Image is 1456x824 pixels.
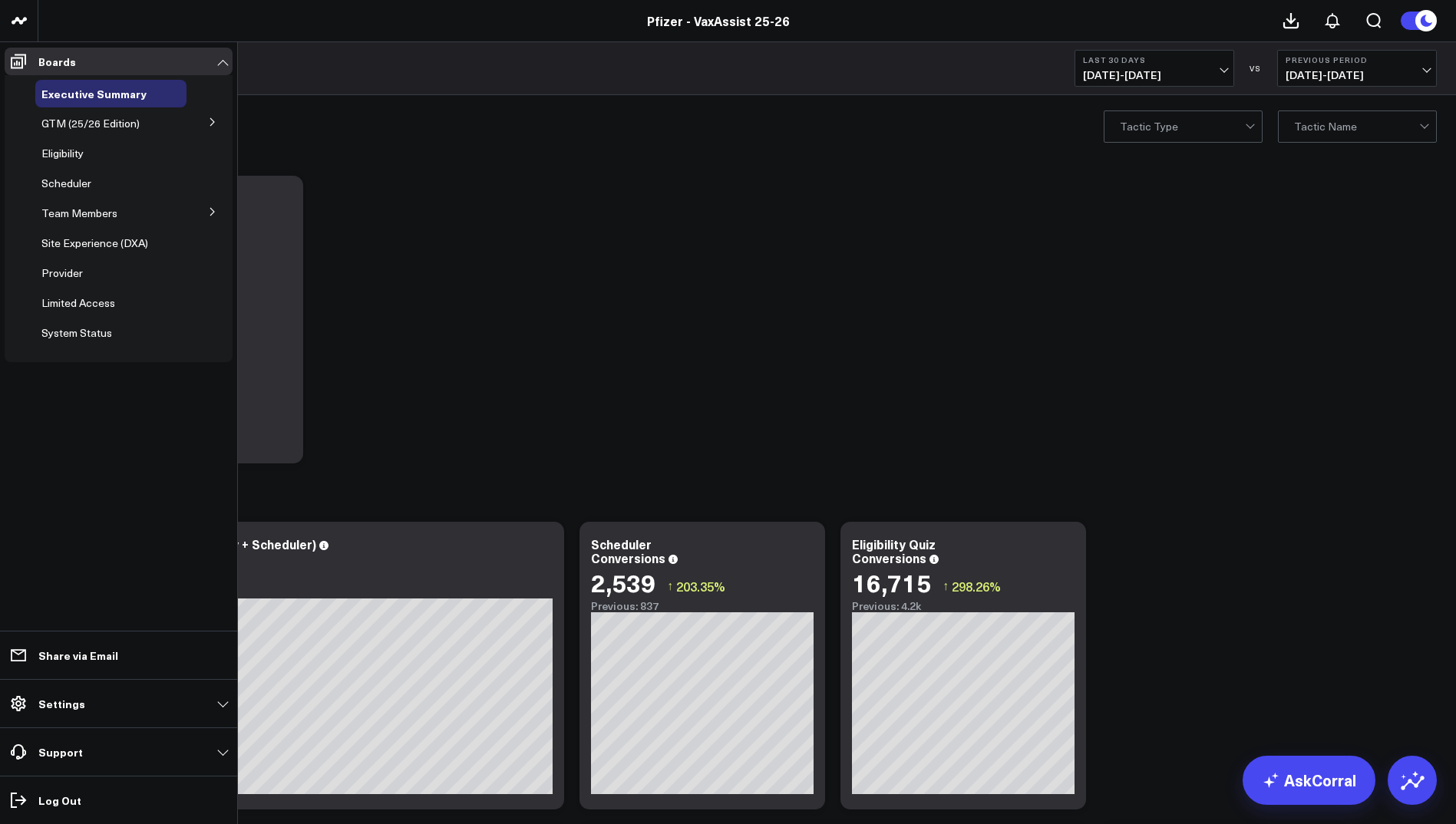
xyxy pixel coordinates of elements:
div: Scheduler Conversions [591,536,665,566]
span: GTM (25/26 Edition) [41,116,140,130]
a: GTM (25/26 Edition) [41,117,140,130]
span: 298.26% [952,578,1001,595]
a: Provider [41,267,83,279]
p: Boards [38,55,76,68]
p: Log Out [38,794,81,806]
span: [DATE] - [DATE] [1083,69,1226,81]
button: Last 30 Days[DATE]-[DATE] [1075,50,1234,87]
a: Log Out [5,786,233,814]
a: Team Members [41,207,117,219]
a: Pfizer - VaxAssist 25-26 [647,12,790,29]
a: Site Experience (DXA) [41,237,148,249]
div: Previous: 4.2k [852,600,1075,612]
div: Eligibility Quiz Conversions [852,536,936,566]
span: Scheduler [41,176,91,190]
span: Provider [41,265,83,280]
div: Previous: 837 [591,600,814,612]
span: Team Members [41,206,117,220]
div: VS [1242,64,1269,73]
a: Eligibility [41,147,84,160]
b: Previous Period [1286,55,1428,64]
span: Limited Access [41,295,115,310]
span: Executive Summary [41,86,147,101]
div: 16,715 [852,569,931,596]
p: Share via Email [38,649,118,661]
span: System Status [41,325,112,340]
p: Settings [38,697,85,710]
span: Eligibility [41,146,84,160]
a: Limited Access [41,297,115,309]
span: [DATE] - [DATE] [1286,69,1428,81]
span: ↑ [667,576,673,596]
span: Site Experience (DXA) [41,236,148,250]
div: Previous: 5.03k [69,586,553,598]
a: AskCorral [1243,756,1375,805]
a: Scheduler [41,177,91,190]
div: 2,539 [591,569,655,596]
span: 203.35% [676,578,725,595]
a: System Status [41,327,112,339]
b: Last 30 Days [1083,55,1226,64]
a: Executive Summary [41,87,147,100]
span: ↑ [943,576,949,596]
p: Support [38,746,83,758]
button: Previous Period[DATE]-[DATE] [1277,50,1437,87]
